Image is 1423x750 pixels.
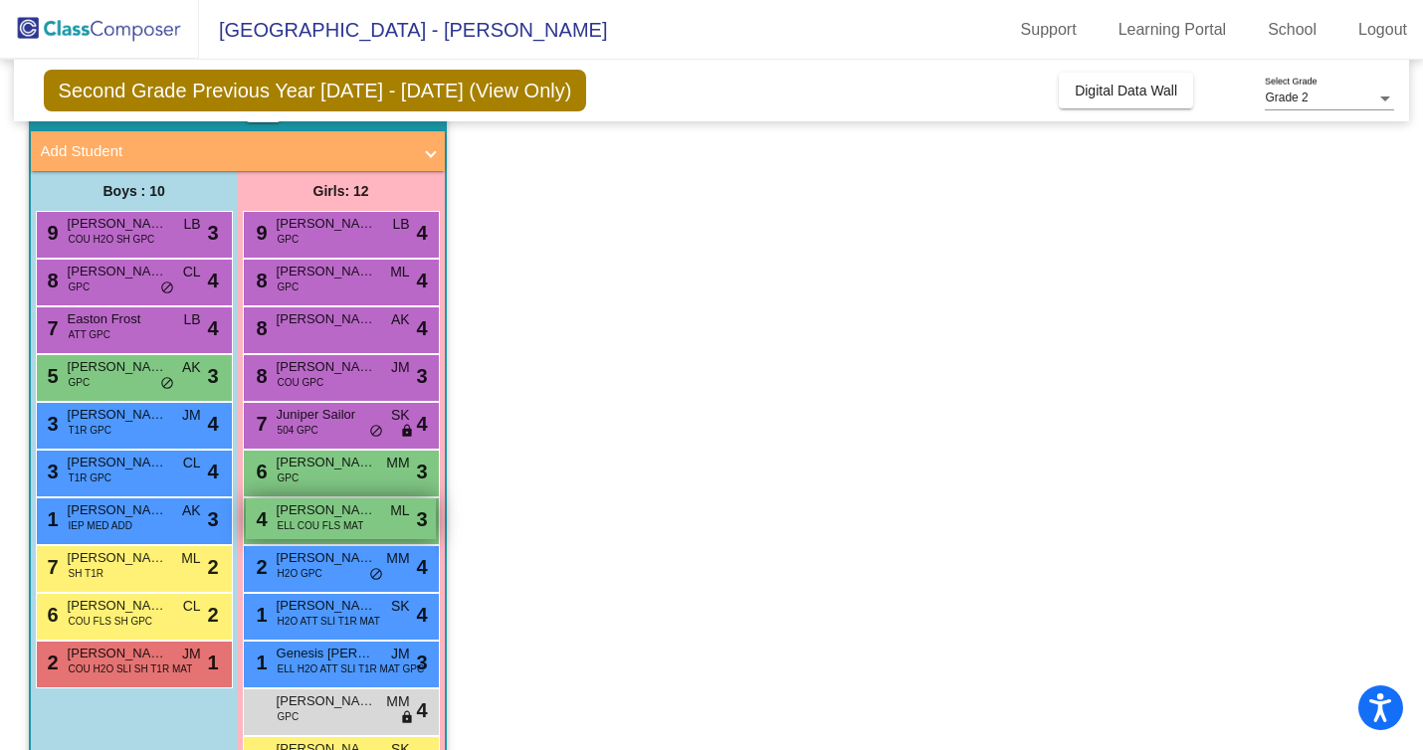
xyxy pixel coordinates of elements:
[277,596,376,616] span: [PERSON_NAME]
[1342,14,1423,46] a: Logout
[252,222,268,244] span: 9
[182,500,201,521] span: AK
[207,457,218,486] span: 4
[252,556,268,578] span: 2
[207,600,218,630] span: 2
[68,548,167,568] span: [PERSON_NAME]
[391,405,410,426] span: SK
[183,453,201,473] span: CL
[43,270,59,291] span: 8
[43,652,59,673] span: 2
[277,262,376,281] span: [PERSON_NAME]
[252,604,268,626] span: 1
[207,648,218,677] span: 1
[68,405,167,425] span: [PERSON_NAME]
[68,262,167,281] span: [PERSON_NAME]
[386,548,409,569] span: MM
[400,424,414,440] span: lock
[416,648,427,677] span: 3
[183,262,201,282] span: CL
[207,266,218,295] span: 4
[68,357,167,377] span: [PERSON_NAME]
[391,644,410,664] span: JM
[278,280,300,294] span: GPC
[369,567,383,583] span: do_not_disturb_alt
[400,710,414,726] span: lock
[416,409,427,439] span: 4
[277,500,376,520] span: [PERSON_NAME]
[1005,14,1093,46] a: Support
[68,596,167,616] span: [PERSON_NAME]
[252,413,268,435] span: 7
[43,317,59,339] span: 7
[369,424,383,440] span: do_not_disturb_alt
[416,552,427,582] span: 4
[277,644,376,663] span: Genesis [PERSON_NAME]
[390,500,409,521] span: ML
[416,695,427,725] span: 4
[160,376,174,392] span: do_not_disturb_alt
[416,504,427,534] span: 3
[416,457,427,486] span: 3
[183,596,201,617] span: CL
[278,375,324,390] span: COU GPC
[1059,73,1193,108] button: Digital Data Wall
[391,309,410,330] span: AK
[252,652,268,673] span: 1
[252,508,268,530] span: 4
[278,661,425,676] span: ELL H2O ATT SLI T1R MAT GPC
[246,93,281,122] button: Print Students Details
[68,500,167,520] span: [PERSON_NAME]
[1075,83,1177,98] span: Digital Data Wall
[183,214,200,235] span: LB
[68,214,167,234] span: [PERSON_NAME]
[278,232,300,247] span: GPC
[386,691,409,712] span: MM
[69,518,132,533] span: IEP MED ADD
[392,214,409,235] span: LB
[416,361,427,391] span: 3
[69,423,111,438] span: T1R GPC
[207,218,218,248] span: 3
[416,218,427,248] span: 4
[416,313,427,343] span: 4
[160,281,174,296] span: do_not_disturb_alt
[386,453,409,473] span: MM
[43,556,59,578] span: 7
[277,691,376,711] span: [PERSON_NAME]
[43,365,59,387] span: 5
[391,596,410,617] span: SK
[69,661,193,676] span: COU H2O SLI SH T1R MAT
[277,309,376,329] span: [PERSON_NAME]
[277,357,376,377] span: [PERSON_NAME]
[43,222,59,244] span: 9
[31,171,238,211] div: Boys : 10
[69,614,152,629] span: COU FLS SH GPC
[277,405,376,425] span: Juniper Sailor
[207,552,218,582] span: 2
[278,614,380,629] span: H2O ATT SLI T1R MAT
[252,461,268,482] span: 6
[207,313,218,343] span: 4
[391,357,410,378] span: JM
[41,140,411,163] mat-panel-title: Add Student
[277,214,376,234] span: [PERSON_NAME]
[278,566,322,581] span: H2O GPC
[43,604,59,626] span: 6
[182,357,201,378] span: AK
[183,309,200,330] span: LB
[278,423,318,438] span: 504 GPC
[69,566,103,581] span: SH T1R
[1103,14,1243,46] a: Learning Portal
[207,409,218,439] span: 4
[43,413,59,435] span: 3
[278,518,364,533] span: ELL COU FLS MAT
[182,644,201,664] span: JM
[207,361,218,391] span: 3
[1252,14,1332,46] a: School
[252,317,268,339] span: 8
[68,644,167,663] span: [PERSON_NAME]
[44,70,587,111] span: Second Grade Previous Year [DATE] - [DATE] (View Only)
[68,453,167,472] span: [PERSON_NAME]
[199,14,607,46] span: [GEOGRAPHIC_DATA] - [PERSON_NAME]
